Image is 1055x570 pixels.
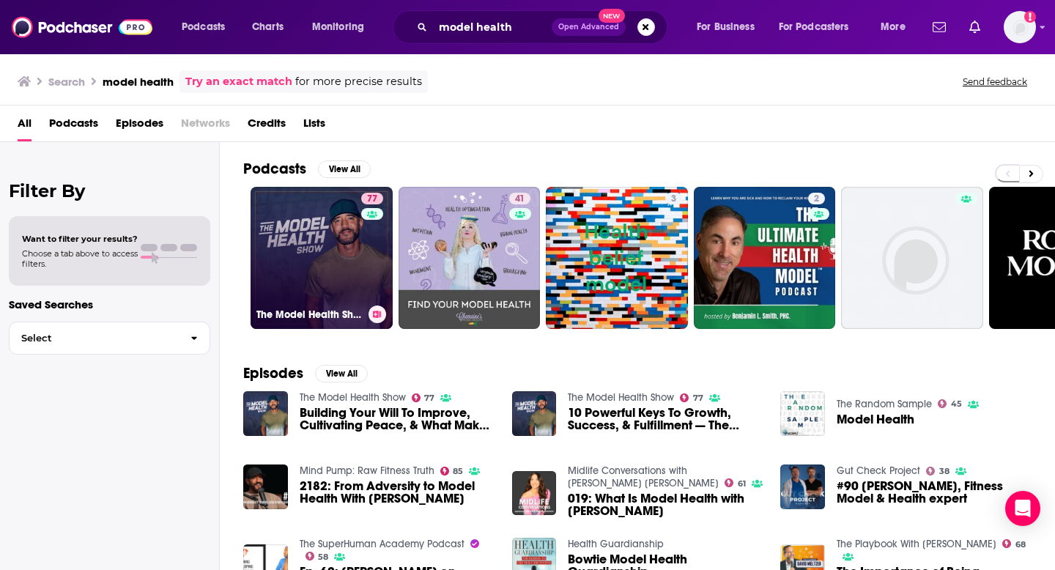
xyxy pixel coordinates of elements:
[300,407,495,432] a: Building Your Will To Improve, Cultivating Peace, & What Makes Model Health
[512,471,557,516] img: 019: What Is Model Health with Shawn Stevenson
[1015,541,1026,548] span: 68
[300,391,406,404] a: The Model Health Show
[780,464,825,509] img: #90 Rachel Scheer, Fitness Model & Health expert
[256,308,363,321] h3: The Model Health Show
[769,15,870,39] button: open menu
[568,407,763,432] a: 10 Powerful Keys To Growth, Success, & Fulfillment — The Model Health Show 10-Year Anniversary!
[738,481,746,487] span: 61
[10,333,179,343] span: Select
[243,160,371,178] a: PodcastsView All
[243,464,288,509] img: 2182: From Adversity to Model Health With Shawn Stevenson
[671,192,676,207] span: 3
[665,193,682,204] a: 3
[433,15,552,39] input: Search podcasts, credits, & more...
[680,393,703,402] a: 77
[694,187,836,329] a: 2
[103,75,174,89] h3: model health
[568,492,763,517] span: 019: What Is Model Health with [PERSON_NAME]
[302,15,383,39] button: open menu
[440,467,464,475] a: 85
[1004,11,1036,43] span: Logged in as megcassidy
[881,17,906,37] span: More
[251,187,393,329] a: 77The Model Health Show
[1004,11,1036,43] button: Show profile menu
[243,15,292,39] a: Charts
[837,480,1032,505] span: #90 [PERSON_NAME], Fitness Model & Health expert
[837,538,996,550] a: The Playbook With David Meltzer
[1005,491,1040,526] div: Open Intercom Messenger
[9,180,210,201] h2: Filter By
[300,464,434,477] a: Mind Pump: Raw Fitness Truth
[558,23,619,31] span: Open Advanced
[938,399,962,408] a: 45
[515,192,525,207] span: 41
[248,111,286,141] a: Credits
[243,364,368,382] a: EpisodesView All
[48,75,85,89] h3: Search
[779,17,849,37] span: For Podcasters
[1004,11,1036,43] img: User Profile
[412,393,435,402] a: 77
[599,9,625,23] span: New
[453,468,463,475] span: 85
[568,538,664,550] a: Health Guardianship
[243,391,288,436] img: Building Your Will To Improve, Cultivating Peace, & What Makes Model Health
[568,391,674,404] a: The Model Health Show
[361,193,383,204] a: 77
[509,193,530,204] a: 41
[568,492,763,517] a: 019: What Is Model Health with Shawn Stevenson
[49,111,98,141] span: Podcasts
[837,413,914,426] a: Model Health
[552,18,626,36] button: Open AdvancedNew
[837,480,1032,505] a: #90 Rachel Scheer, Fitness Model & Health expert
[963,15,986,40] a: Show notifications dropdown
[22,248,138,269] span: Choose a tab above to access filters.
[686,15,773,39] button: open menu
[958,75,1032,88] button: Send feedback
[295,73,422,90] span: for more precise results
[22,234,138,244] span: Want to filter your results?
[568,464,719,489] a: Midlife Conversations with Natalie Jill
[185,73,292,90] a: Try an exact match
[18,111,32,141] a: All
[407,10,681,44] div: Search podcasts, credits, & more...
[837,398,932,410] a: The Random Sample
[814,192,819,207] span: 2
[926,467,949,475] a: 38
[312,17,364,37] span: Monitoring
[697,17,755,37] span: For Business
[300,480,495,505] span: 2182: From Adversity to Model Health With [PERSON_NAME]
[306,552,329,560] a: 58
[182,17,225,37] span: Podcasts
[780,391,825,436] img: Model Health
[927,15,952,40] a: Show notifications dropdown
[951,401,962,407] span: 45
[303,111,325,141] a: Lists
[318,160,371,178] button: View All
[252,17,284,37] span: Charts
[424,395,434,401] span: 77
[808,193,825,204] a: 2
[12,13,152,41] img: Podchaser - Follow, Share and Rate Podcasts
[315,365,368,382] button: View All
[367,192,377,207] span: 77
[546,187,688,329] a: 3
[870,15,924,39] button: open menu
[1002,539,1026,548] a: 68
[181,111,230,141] span: Networks
[512,391,557,436] img: 10 Powerful Keys To Growth, Success, & Fulfillment — The Model Health Show 10-Year Anniversary!
[9,322,210,355] button: Select
[243,364,303,382] h2: Episodes
[171,15,244,39] button: open menu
